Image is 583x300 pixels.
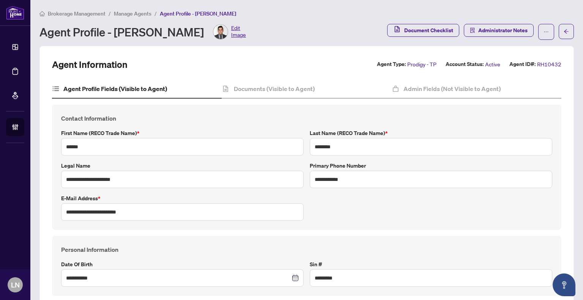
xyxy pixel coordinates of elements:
h2: Agent Information [52,58,128,71]
label: Agent ID#: [509,60,536,69]
li: / [154,9,157,18]
span: Edit Image [231,24,246,39]
span: Agent Profile - [PERSON_NAME] [160,10,236,17]
h4: Agent Profile Fields (Visible to Agent) [63,84,167,93]
span: arrow-left [564,29,569,34]
label: Account Status: [446,60,484,69]
span: RH10432 [537,60,561,69]
label: Primary Phone Number [310,162,552,170]
span: Active [485,60,500,69]
span: Administrator Notes [478,24,528,36]
span: solution [470,28,475,33]
h4: Admin Fields (Not Visible to Agent) [403,84,501,93]
img: logo [6,6,24,20]
div: Agent Profile - [PERSON_NAME] [39,24,246,39]
label: E-mail Address [61,194,304,203]
img: Profile Icon [213,25,228,39]
li: / [109,9,111,18]
h4: Contact Information [61,114,552,123]
label: Sin # [310,260,552,269]
span: ellipsis [544,29,549,35]
label: Date of Birth [61,260,304,269]
span: home [39,11,45,16]
label: First Name (RECO Trade Name) [61,129,304,137]
button: Open asap [553,273,575,296]
h4: Personal Information [61,245,552,254]
span: Prodigy - TP [407,60,436,69]
span: Document Checklist [404,24,453,36]
span: Manage Agents [114,10,151,17]
button: Administrator Notes [464,24,534,37]
span: Brokerage Management [48,10,106,17]
h4: Documents (Visible to Agent) [234,84,315,93]
span: LN [11,280,20,290]
label: Agent Type: [377,60,406,69]
label: Last Name (RECO Trade Name) [310,129,552,137]
label: Legal Name [61,162,304,170]
button: Document Checklist [387,24,459,37]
